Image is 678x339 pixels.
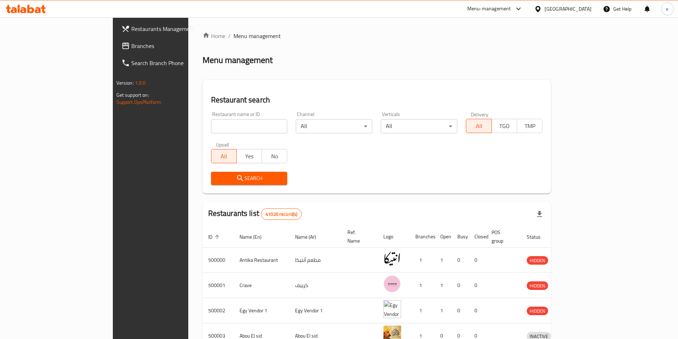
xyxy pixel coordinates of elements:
[383,250,401,268] img: Antika Restaurant
[410,248,435,273] td: 1
[469,248,486,273] td: 0
[131,42,220,50] span: Branches
[211,172,288,185] button: Search
[211,119,288,133] input: Search for restaurant name or ID..
[469,121,489,131] span: All
[520,121,540,131] span: TMP
[527,256,548,265] span: HIDDEN
[435,226,452,248] th: Open
[492,228,513,245] span: POS group
[116,90,149,100] span: Get support on:
[234,298,289,323] td: Egy Vendor 1
[378,226,410,248] th: Logo
[452,248,469,273] td: 0
[435,248,452,273] td: 1
[261,211,301,218] span: 41020 record(s)
[262,149,287,163] button: No
[217,174,282,183] span: Search
[289,248,342,273] td: مطعم أنتيكا
[265,151,284,161] span: No
[410,298,435,323] td: 1
[116,20,226,37] a: Restaurants Management
[495,121,514,131] span: TGO
[381,119,457,133] div: All
[240,233,271,241] span: Name (En)
[295,233,325,241] span: Name (Ar)
[135,78,146,88] span: 1.0.0
[471,112,489,117] label: Delivery
[116,78,134,88] span: Version:
[131,25,220,33] span: Restaurants Management
[234,273,289,298] td: Crave
[531,206,548,223] div: Export file
[296,119,372,133] div: All
[452,298,469,323] td: 0
[527,282,548,290] span: HIDDEN
[211,149,237,163] button: All
[240,151,259,161] span: Yes
[216,142,229,147] label: Upsell
[116,97,162,107] a: Support.OpsPlatform
[234,248,289,273] td: Antika Restaurant
[228,32,231,40] li: /
[452,273,469,298] td: 0
[116,37,226,54] a: Branches
[545,5,592,13] div: [GEOGRAPHIC_DATA]
[116,54,226,71] a: Search Branch Phone
[211,95,543,105] h2: Restaurant search
[517,119,542,133] button: TMP
[452,226,469,248] th: Busy
[469,273,486,298] td: 0
[435,273,452,298] td: 1
[233,32,281,40] span: Menu management
[203,32,551,40] nav: breadcrumb
[383,300,401,318] img: Egy Vendor 1
[208,233,222,241] span: ID
[261,208,302,220] div: Total records count
[214,151,234,161] span: All
[469,298,486,323] td: 0
[410,273,435,298] td: 1
[236,149,262,163] button: Yes
[203,54,273,66] h2: Menu management
[527,307,548,315] span: HIDDEN
[289,273,342,298] td: كرييف
[467,5,511,13] div: Menu-management
[466,119,492,133] button: All
[347,228,369,245] span: Ref. Name
[527,233,550,241] span: Status
[492,119,517,133] button: TGO
[469,226,486,248] th: Closed
[527,256,548,265] div: HIDDEN
[208,208,302,220] h2: Restaurants list
[435,298,452,323] td: 1
[666,5,668,13] span: e
[383,275,401,293] img: Crave
[289,298,342,323] td: Egy Vendor 1
[131,59,220,67] span: Search Branch Phone
[410,226,435,248] th: Branches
